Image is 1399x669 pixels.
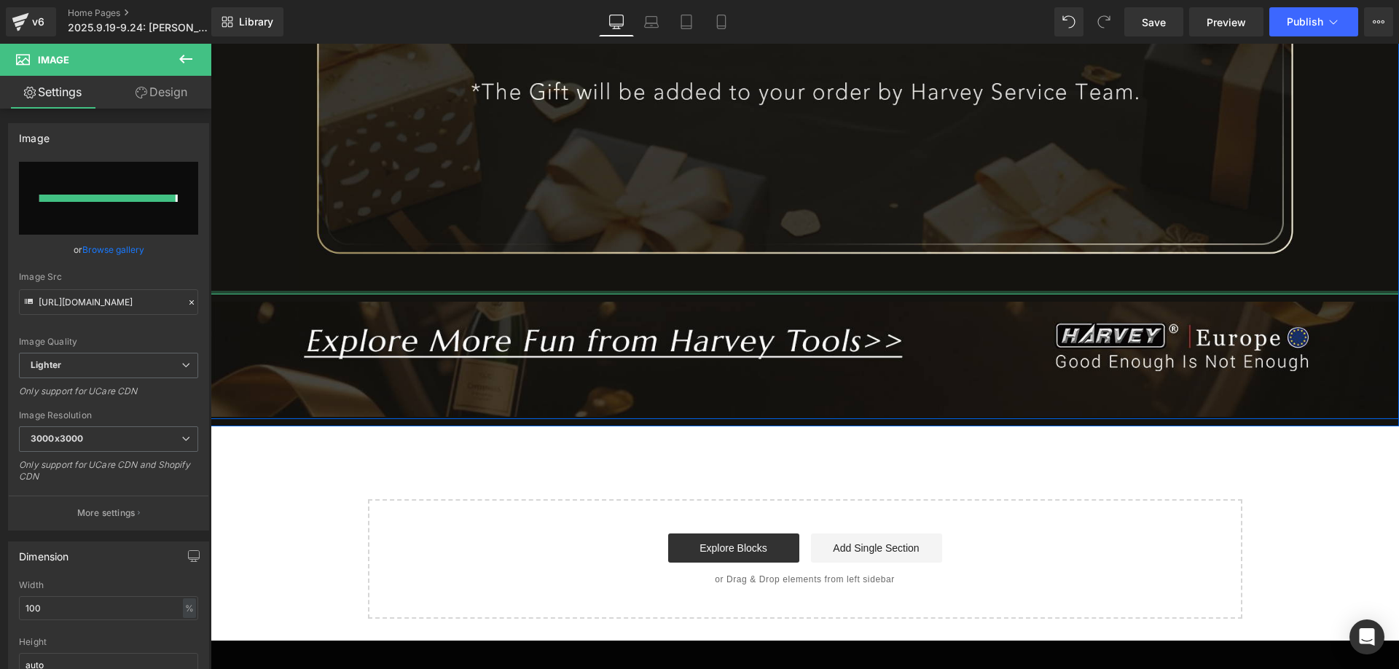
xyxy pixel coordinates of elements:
div: Open Intercom Messenger [1349,619,1384,654]
b: Lighter [31,359,61,370]
a: Browse gallery [82,237,144,262]
span: Library [239,15,273,28]
span: Publish [1287,16,1323,28]
div: Only support for UCare CDN and Shopify CDN [19,459,198,492]
div: Image [19,124,50,144]
button: More [1364,7,1393,36]
input: Link [19,289,198,315]
span: 2025.9.19-9.24: [PERSON_NAME] 26-jähriges Jubiläum [68,22,208,34]
a: Mobile [704,7,739,36]
a: Explore Blocks [458,490,589,519]
p: or Drag & Drop elements from left sidebar [181,531,1008,541]
button: Undo [1054,7,1083,36]
h2: Harvey Industries Europe GmbH [463,623,725,640]
input: auto [19,596,198,620]
a: Design [109,76,214,109]
b: 3000x3000 [31,433,83,444]
div: % [183,598,196,618]
button: Redo [1089,7,1118,36]
a: Tablet [669,7,704,36]
span: Save [1142,15,1166,30]
div: Image Resolution [19,410,198,420]
p: More settings [77,506,136,520]
button: More settings [9,496,208,530]
a: Desktop [599,7,634,36]
a: Laptop [634,7,669,36]
div: Image Quality [19,337,198,347]
a: Home Pages [68,7,235,19]
div: or [19,242,198,257]
span: Image [38,54,69,66]
span: Preview [1207,15,1246,30]
div: Only support for UCare CDN [19,386,198,407]
a: Add Single Section [600,490,732,519]
div: Dimension [19,542,69,563]
h2: Menu [194,623,455,640]
a: v6 [6,7,56,36]
div: Width [19,580,198,590]
div: v6 [29,12,47,31]
h2: Follow us [734,623,995,640]
button: Publish [1269,7,1358,36]
div: Height [19,637,198,647]
a: New Library [211,7,283,36]
a: Preview [1189,7,1263,36]
div: Image Src [19,272,198,282]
